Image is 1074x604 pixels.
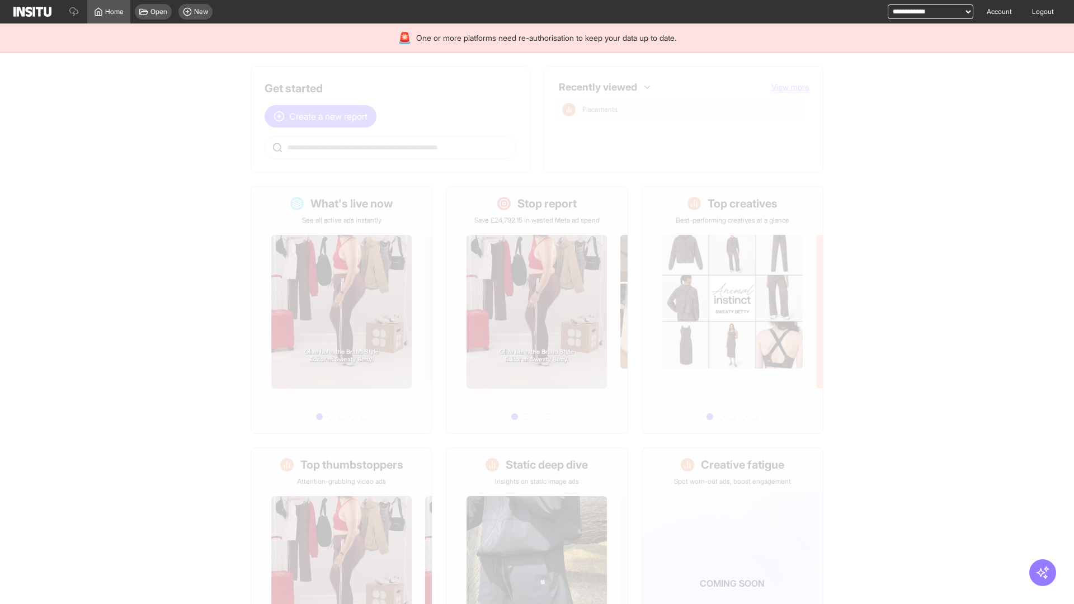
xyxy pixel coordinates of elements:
[13,7,51,17] img: Logo
[194,7,208,16] span: New
[416,32,676,44] span: One or more platforms need re-authorisation to keep your data up to date.
[398,30,412,46] div: 🚨
[150,7,167,16] span: Open
[105,7,124,16] span: Home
